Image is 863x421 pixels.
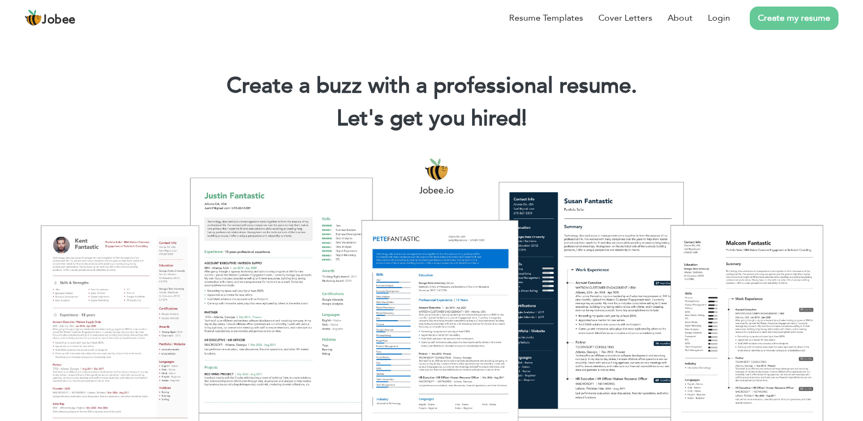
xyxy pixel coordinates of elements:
h2: Let's [16,105,847,133]
span: get you hired! [390,103,527,133]
span: Jobee [42,14,76,26]
a: Create my resume [750,7,838,30]
a: Jobee [25,9,76,27]
img: jobee.io [25,9,42,27]
h1: Create a buzz with a professional resume. [16,72,847,100]
a: Resume Templates [509,11,583,25]
a: About [668,11,693,25]
a: Login [708,11,730,25]
a: Cover Letters [598,11,652,25]
span: | [522,103,527,133]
